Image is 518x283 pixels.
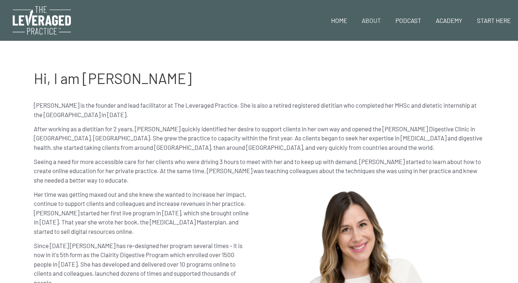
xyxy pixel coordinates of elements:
[34,190,252,236] p: Her time was getting maxed out and she knew she wanted to increase her impact, continue to suppor...
[470,8,518,33] a: Start Here
[13,6,71,35] img: The Leveraged Practice
[34,124,485,152] p: After working as a dietitian for 2 years, [PERSON_NAME] quickly identified her desire to support ...
[388,8,429,33] a: Podcast
[324,8,354,33] a: Home
[354,8,388,33] a: About
[34,101,485,119] p: [PERSON_NAME] is the founder and lead facilitator at The Leveraged Practice. She is also a retire...
[429,8,470,33] a: Academy
[318,8,518,33] nav: Site Navigation
[34,157,485,185] p: Seeing a need for more accessible care for her clients who were driving 3 hours to meet with her ...
[34,69,192,87] span: Hi, I am [PERSON_NAME]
